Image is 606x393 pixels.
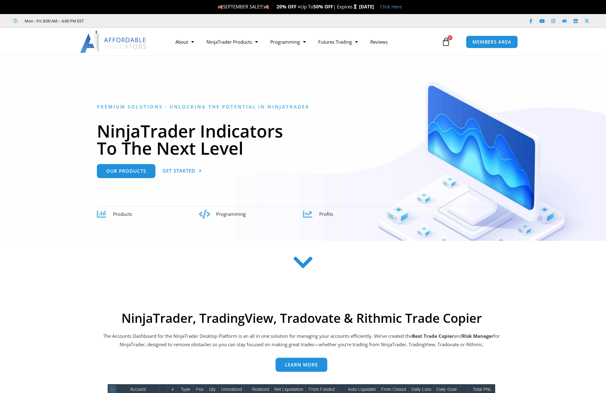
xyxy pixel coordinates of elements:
[313,3,333,10] strong: 50% OFF
[264,35,312,49] a: Programming
[285,362,318,367] span: Learn more
[169,35,440,49] nav: Menu
[102,332,501,349] p: The Accounts Dashboard for the NinjaTrader Desktop Platform is an all in one solution for managin...
[169,35,200,49] a: About
[106,169,146,173] span: Our Products
[97,164,155,178] a: Our Products
[163,168,195,173] span: Get Started
[102,311,501,326] h2: NinjaTrader, TradingView, Tradovate & Rithmic Trade Copier
[312,35,364,49] a: Futures Trading
[92,18,186,24] iframe: Customer reviews powered by Trustpilot
[277,3,301,10] strong: 20% OFF +
[23,17,84,25] span: Mon - Fri: 8:00 AM – 6:00 PM EST
[216,211,246,217] span: Programming
[319,211,333,217] span: Profits
[276,358,327,372] a: Learn more
[113,211,132,217] span: Products
[412,333,454,339] b: Best Trade Copier
[80,31,147,53] img: LogoAI | Affordable Indicators – NinjaTrader
[380,3,402,10] a: Click Here
[200,35,264,49] a: NinjaTrader Products
[218,4,223,9] img: 🍂
[97,104,509,110] h6: Premium Solutions - Unlocking the Potential in NinjaTrader
[462,333,494,339] strong: Risk Manager
[472,40,511,44] span: MEMBERS AREA
[364,35,394,49] a: Reviews
[218,3,359,10] span: SEPTEMBER SALE!!! Up To | Expires
[447,35,452,40] span: 0
[466,36,518,48] a: MEMBERS AREA
[163,164,202,178] a: Get Started
[359,3,374,10] strong: [DATE]
[264,4,269,9] img: 🍂
[432,33,460,51] a: 0
[97,122,509,157] h1: NinjaTrader Indicators To The Next Level
[353,4,357,9] img: ⌛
